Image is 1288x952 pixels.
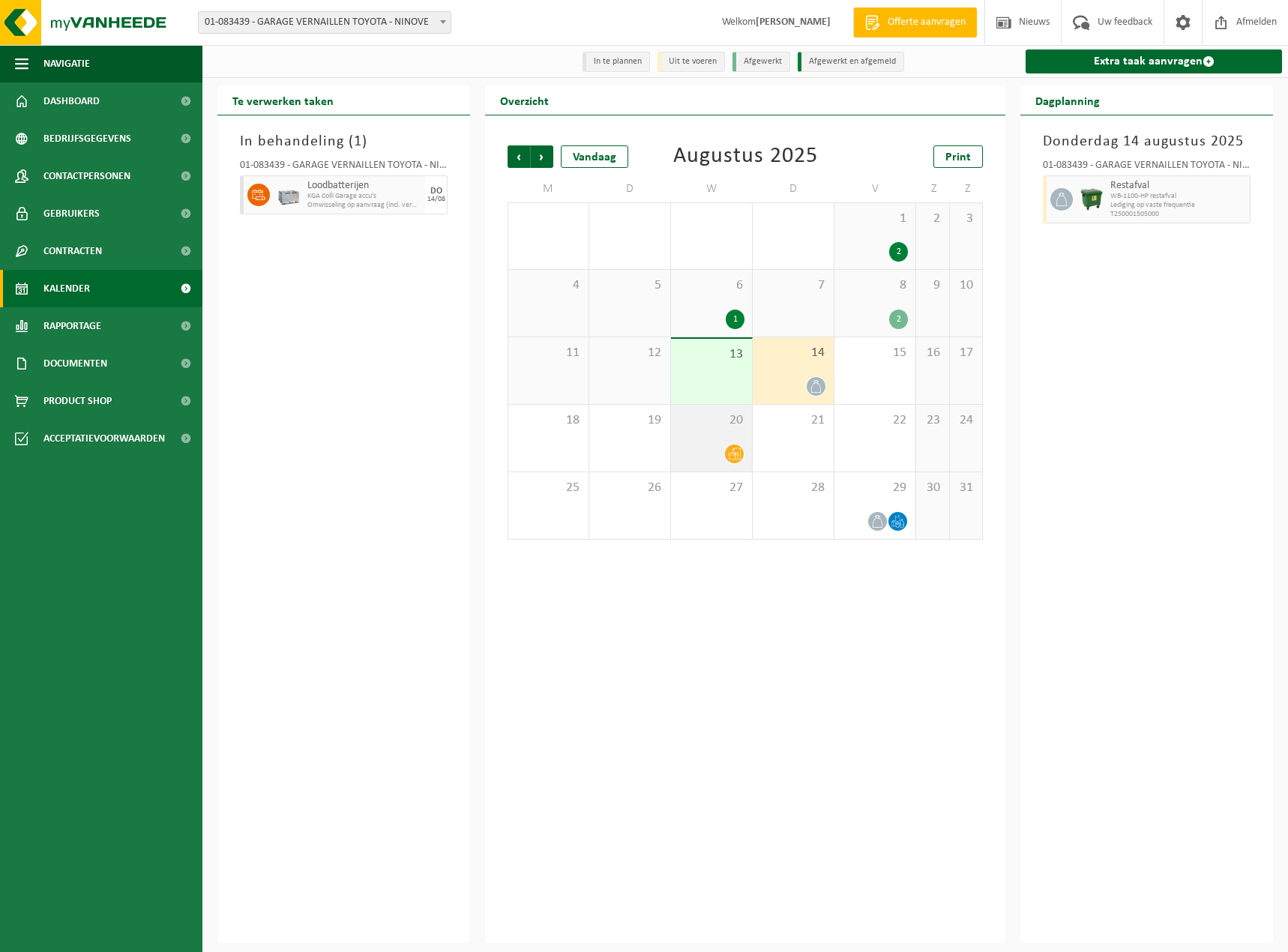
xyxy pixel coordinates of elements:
span: 01-083439 - GARAGE VERNAILLEN TOYOTA - NINOVE [199,12,451,33]
li: Afgewerkt [732,52,790,72]
a: Print [933,145,983,168]
td: M [508,175,589,202]
div: Vandaag [561,145,628,168]
span: 6 [678,277,744,294]
span: Dashboard [43,82,100,120]
h2: Dagplanning [1020,85,1115,115]
span: Contracten [43,232,102,270]
td: Z [950,175,983,202]
div: 2 [889,310,908,329]
span: 20 [678,412,744,429]
h2: Overzicht [485,85,564,115]
img: PB-LB-0680-HPE-GY-01 [277,184,300,206]
span: 26 [597,480,663,496]
span: WB-1100-HP restafval [1110,192,1246,201]
li: Uit te voeren [657,52,725,72]
img: WB-1100-HPE-GN-01 [1080,188,1103,211]
td: D [589,175,671,202]
div: 1 [726,310,744,329]
span: 22 [842,412,908,429]
span: 01-083439 - GARAGE VERNAILLEN TOYOTA - NINOVE [198,11,451,34]
li: In te plannen [583,52,650,72]
span: Contactpersonen [43,157,130,195]
span: 1 [842,211,908,227]
span: KGA Colli Garage accu's [307,192,421,201]
span: Omwisseling op aanvraag (incl. verwerking) [307,201,421,210]
span: 31 [957,480,975,496]
span: 27 [678,480,744,496]
li: Afgewerkt en afgemeld [798,52,904,72]
span: Lediging op vaste frequentie [1110,201,1246,210]
span: Kalender [43,270,90,307]
span: 30 [924,480,941,496]
span: 10 [957,277,975,294]
div: 2 [889,242,908,262]
span: 16 [924,345,941,361]
span: 17 [957,345,975,361]
td: D [753,175,834,202]
span: Restafval [1110,180,1246,192]
div: 01-083439 - GARAGE VERNAILLEN TOYOTA - NINOVE [240,160,448,175]
div: 01-083439 - GARAGE VERNAILLEN TOYOTA - NINOVE [1043,160,1251,175]
td: Z [916,175,949,202]
span: Acceptatievoorwaarden [43,420,165,457]
strong: [PERSON_NAME] [756,16,831,28]
span: Gebruikers [43,195,100,232]
a: Extra taak aanvragen [1026,49,1282,73]
td: V [834,175,916,202]
span: 12 [597,345,663,361]
span: Loodbatterijen [307,180,421,192]
span: 21 [760,412,826,429]
span: Navigatie [43,45,90,82]
span: 18 [516,412,581,429]
span: 23 [924,412,941,429]
span: Offerte aanvragen [884,15,969,30]
span: 15 [842,345,908,361]
span: 11 [516,345,581,361]
span: 24 [957,412,975,429]
div: Augustus 2025 [673,145,818,168]
span: 28 [760,480,826,496]
h2: Te verwerken taken [217,85,349,115]
h3: In behandeling ( ) [240,130,448,153]
span: Volgende [531,145,553,168]
div: DO [430,187,442,196]
span: 14 [760,345,826,361]
span: Bedrijfsgegevens [43,120,131,157]
span: Print [945,151,971,163]
span: 5 [597,277,663,294]
h3: Donderdag 14 augustus 2025 [1043,130,1251,153]
span: 13 [678,346,744,363]
span: 3 [957,211,975,227]
span: 1 [354,134,362,149]
a: Offerte aanvragen [853,7,977,37]
span: 7 [760,277,826,294]
span: T250001505000 [1110,210,1246,219]
td: W [671,175,753,202]
span: 9 [924,277,941,294]
span: Rapportage [43,307,101,345]
span: 19 [597,412,663,429]
span: 25 [516,480,581,496]
span: Vorige [508,145,530,168]
span: 29 [842,480,908,496]
span: 8 [842,277,908,294]
span: 4 [516,277,581,294]
span: 2 [924,211,941,227]
span: Documenten [43,345,107,382]
div: 14/08 [427,196,445,203]
span: Product Shop [43,382,112,420]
